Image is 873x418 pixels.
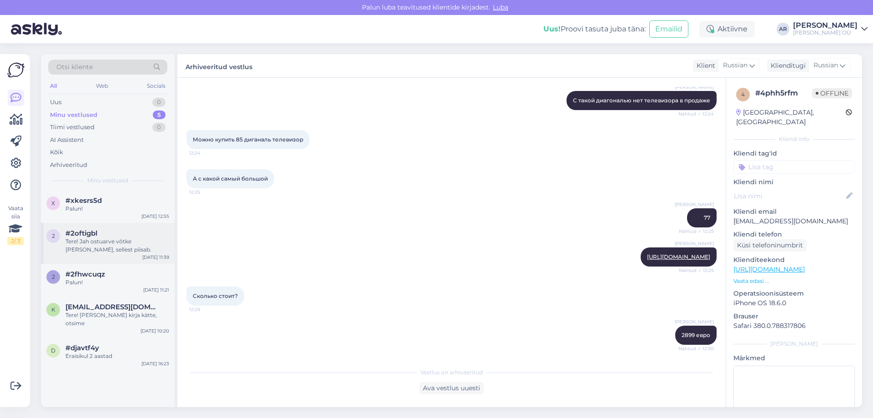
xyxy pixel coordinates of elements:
a: [URL][DOMAIN_NAME] [733,265,805,273]
span: 2 [52,232,55,239]
div: Küsi telefoninumbrit [733,239,807,252]
span: Nähtud ✓ 12:25 [679,228,714,235]
span: Offline [812,88,852,98]
span: [PERSON_NAME] [675,240,714,247]
span: А с какой самый большой [193,175,268,182]
p: Brauser [733,312,855,321]
img: Askly Logo [7,61,25,79]
span: k [51,306,55,313]
div: Proovi tasuta juba täna: [543,24,646,35]
div: All [48,80,59,92]
p: Kliendi nimi [733,177,855,187]
div: # 4phh5rfm [755,88,812,99]
div: Uus [50,98,61,107]
div: 2 / 3 [7,237,24,245]
div: [GEOGRAPHIC_DATA], [GEOGRAPHIC_DATA] [736,108,846,127]
span: 12:24 [189,150,223,156]
div: Aktiivne [699,21,755,37]
span: karinmagi9@gmail.com [65,303,160,311]
a: [PERSON_NAME][PERSON_NAME] OÜ [793,22,868,36]
div: Ava vestlus uuesti [419,382,484,394]
p: Kliendi telefon [733,230,855,239]
div: Tere! [PERSON_NAME] kirja kätte, otsime [65,311,169,327]
p: Operatsioonisüsteem [733,289,855,298]
div: [DATE] 12:55 [141,213,169,220]
div: 0 [152,98,166,107]
div: Palun! [65,278,169,287]
div: Socials [145,80,167,92]
span: Nähtud ✓ 12:30 [678,345,714,352]
div: [PERSON_NAME] OÜ [793,29,858,36]
span: 12:28 [189,306,223,313]
span: 2899 евро [682,332,710,338]
span: x [51,200,55,206]
span: Nähtud ✓ 12:24 [678,111,714,117]
div: Kliendi info [733,135,855,143]
label: Arhiveeritud vestlus [186,60,252,72]
div: Web [94,80,110,92]
div: Klienditugi [767,61,806,71]
p: Klienditeekond [733,255,855,265]
a: [URL][DOMAIN_NAME] [647,253,710,260]
div: 0 [152,123,166,132]
div: Tere! Jah ostuarve võtke [PERSON_NAME], sellest piisab. [65,237,169,254]
span: Minu vestlused [87,176,128,185]
span: 12:25 [189,189,223,196]
div: [DATE] 11:21 [143,287,169,293]
div: [DATE] 16:23 [141,360,169,367]
div: [PERSON_NAME] [733,340,855,348]
span: #2fhwcuqz [65,270,105,278]
p: Kliendi tag'id [733,149,855,158]
button: Emailid [649,20,688,38]
span: Можно купить 85 диганаль телевизор [193,136,303,143]
span: Nähtud ✓ 12:25 [679,267,714,274]
div: Palun! [65,205,169,213]
div: [DATE] 11:39 [142,254,169,261]
span: [PERSON_NAME] [675,84,714,91]
input: Lisa nimi [734,191,844,201]
div: AR [777,23,789,35]
span: #2oftigbl [65,229,97,237]
span: [PERSON_NAME] [675,318,714,325]
span: [PERSON_NAME] [675,201,714,208]
span: Luba [490,3,511,11]
div: Vaata siia [7,204,24,245]
div: [PERSON_NAME] [793,22,858,29]
div: Klient [693,61,715,71]
div: Minu vestlused [50,111,97,120]
span: #xkesrs5d [65,196,102,205]
div: Tiimi vestlused [50,123,95,132]
span: 2 [52,273,55,280]
span: Сколько стоит? [193,292,238,299]
span: d [51,347,55,354]
div: 5 [153,111,166,120]
p: Kliendi email [733,207,855,217]
span: С такой диагональю нет телевизора в продаже [573,97,710,104]
p: iPhone OS 18.6.0 [733,298,855,308]
span: Russian [813,60,838,71]
span: Russian [723,60,748,71]
div: Eraisikul 2 aastad [65,352,169,360]
span: Otsi kliente [56,62,93,72]
p: [EMAIL_ADDRESS][DOMAIN_NAME] [733,217,855,226]
div: [DATE] 10:20 [140,327,169,334]
span: #djavtf4y [65,344,99,352]
div: Arhiveeritud [50,161,87,170]
p: Safari 380.0.788317806 [733,321,855,331]
div: AI Assistent [50,136,84,145]
p: Märkmed [733,353,855,363]
span: 4 [741,91,745,98]
span: Vestlus on arhiveeritud [421,368,483,377]
span: 77 [704,214,710,221]
b: Uus! [543,25,561,33]
input: Lisa tag [733,160,855,174]
div: Kõik [50,148,63,157]
p: Vaata edasi ... [733,277,855,285]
